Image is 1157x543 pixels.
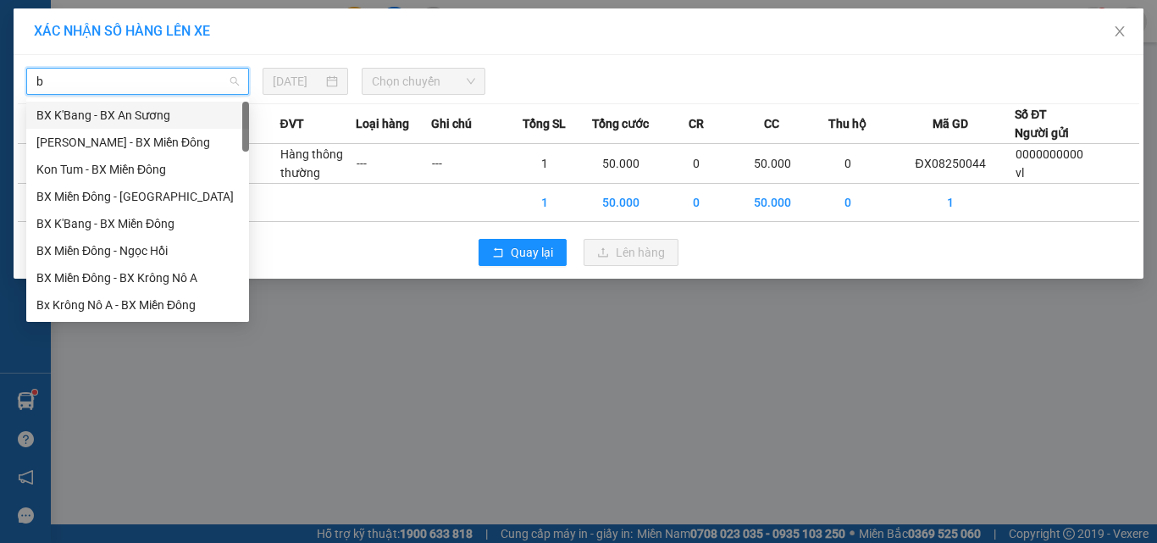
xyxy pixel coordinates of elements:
[26,291,249,319] div: Bx Krông Nô A - BX Miền Đông
[26,183,249,210] div: BX Miền Đông - Đắk Hà
[1096,8,1143,56] button: Close
[36,106,239,125] div: BX K'Bang - BX An Sương
[36,269,239,287] div: BX Miền Đông - BX Krông Nô A
[356,144,431,184] td: ---
[507,184,583,222] td: 1
[1016,147,1083,161] span: 0000000000
[26,129,249,156] div: Ngọc Hồi - BX Miền Đông
[734,144,810,184] td: 50.000
[1015,105,1069,142] div: Số ĐT Người gửi
[507,144,583,184] td: 1
[886,184,1015,222] td: 1
[34,23,210,39] span: XÁC NHẬN SỐ HÀNG LÊN XE
[523,114,566,133] span: Tổng SL
[36,160,239,179] div: Kon Tum - BX Miền Đông
[36,241,239,260] div: BX Miền Đông - Ngọc Hồi
[26,264,249,291] div: BX Miền Đông - BX Krông Nô A
[734,184,810,222] td: 50.000
[36,133,239,152] div: [PERSON_NAME] - BX Miền Đông
[933,114,968,133] span: Mã GD
[280,114,303,133] span: ĐVT
[431,114,472,133] span: Ghi chú
[36,214,239,233] div: BX K'Bang - BX Miền Đông
[583,184,658,222] td: 50.000
[356,114,409,133] span: Loại hàng
[511,243,553,262] span: Quay lại
[36,187,239,206] div: BX Miền Đông - [GEOGRAPHIC_DATA]
[36,296,239,314] div: Bx Krông Nô A - BX Miền Đông
[764,114,779,133] span: CC
[689,114,704,133] span: CR
[479,239,567,266] button: rollbackQuay lại
[372,69,476,94] span: Chọn chuyến
[659,144,734,184] td: 0
[811,184,886,222] td: 0
[26,237,249,264] div: BX Miền Đông - Ngọc Hồi
[26,102,249,129] div: BX K'Bang - BX An Sương
[26,210,249,237] div: BX K'Bang - BX Miền Đông
[828,114,866,133] span: Thu hộ
[592,114,649,133] span: Tổng cước
[659,184,734,222] td: 0
[811,144,886,184] td: 0
[1016,166,1024,180] span: vl
[26,156,249,183] div: Kon Tum - BX Miền Đông
[492,247,504,260] span: rollback
[1113,25,1127,38] span: close
[584,239,678,266] button: uploadLên hàng
[886,144,1015,184] td: ĐX08250044
[431,144,507,184] td: ---
[273,72,322,91] input: 11/08/2025
[280,144,355,184] td: Hàng thông thường
[583,144,658,184] td: 50.000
